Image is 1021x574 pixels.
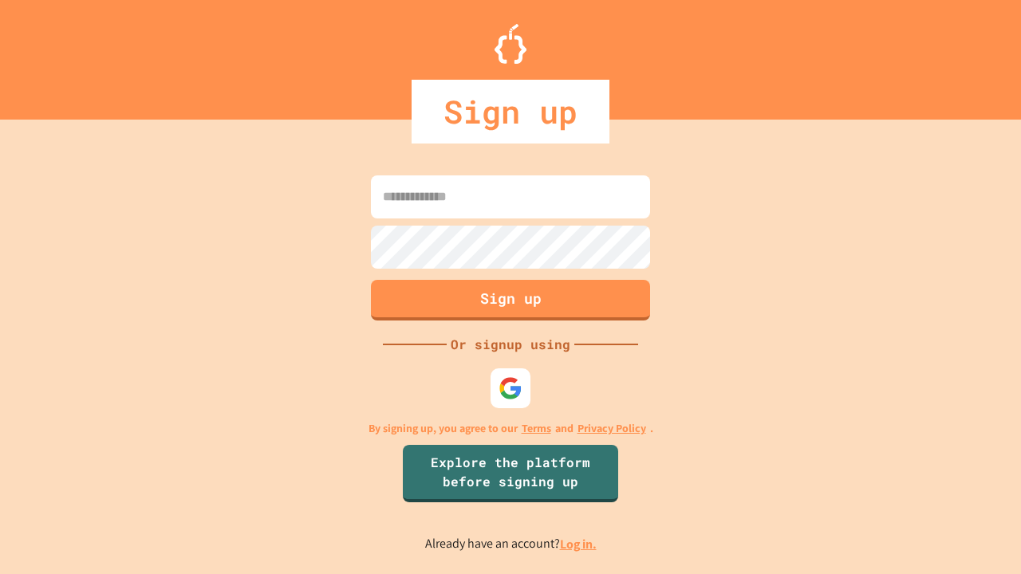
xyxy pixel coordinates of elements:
[425,534,597,554] p: Already have an account?
[560,536,597,552] a: Log in.
[522,420,551,437] a: Terms
[578,420,646,437] a: Privacy Policy
[412,80,609,143] div: Sign up
[447,335,574,354] div: Or signup using
[369,420,653,437] p: By signing up, you agree to our and .
[371,280,650,320] button: Sign up
[495,24,526,64] img: Logo.svg
[403,445,618,502] a: Explore the platform before signing up
[499,376,522,400] img: google-icon.svg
